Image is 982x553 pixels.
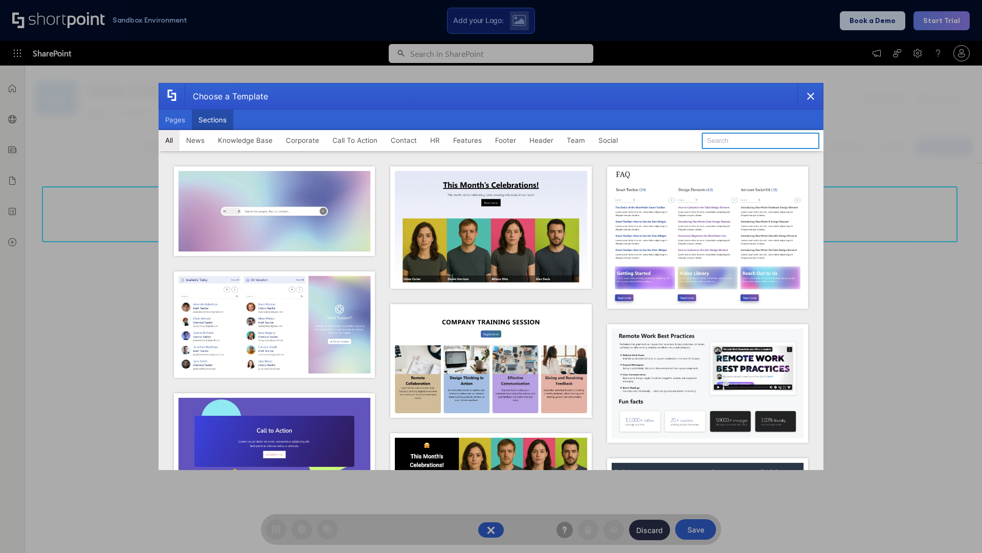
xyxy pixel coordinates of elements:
[185,83,268,109] div: Choose a Template
[447,130,488,151] button: Features
[560,130,592,151] button: Team
[423,130,447,151] button: HR
[592,130,624,151] button: Social
[180,130,211,151] button: News
[931,504,982,553] iframe: Chat Widget
[523,130,560,151] button: Header
[192,110,233,130] button: Sections
[159,110,192,130] button: Pages
[159,83,823,470] div: template selector
[279,130,326,151] button: Corporate
[326,130,384,151] button: Call To Action
[211,130,279,151] button: Knowledge Base
[159,130,180,151] button: All
[702,133,819,149] input: Search
[384,130,423,151] button: Contact
[488,130,523,151] button: Footer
